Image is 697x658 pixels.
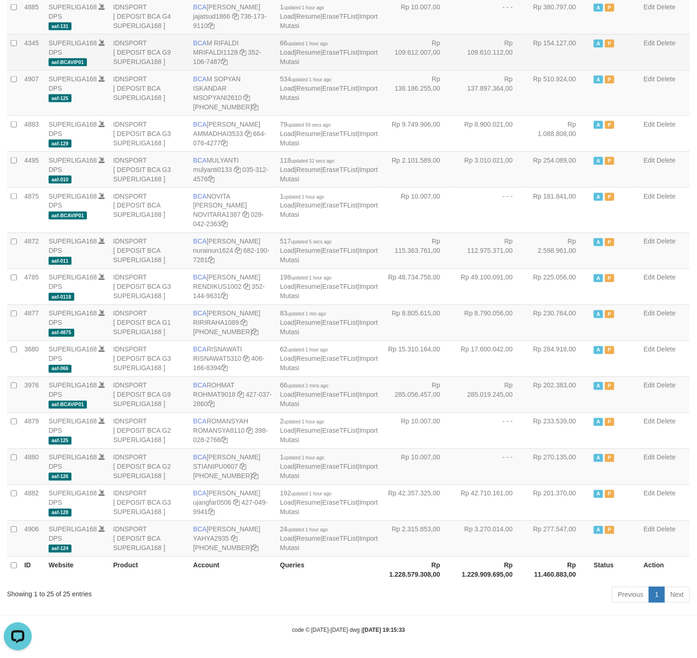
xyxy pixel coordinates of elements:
[109,305,189,341] td: IDNSPORT [ DEPOSIT BCA G1 SUPERLIGA168 ]
[233,499,240,507] a: Copy ujangfar0506 to clipboard
[45,341,109,377] td: DPS
[208,508,214,516] a: Copy 4270499941 to clipboard
[49,3,97,11] a: SUPERLIGA168
[193,3,207,11] span: BCA
[49,346,97,353] a: SUPERLIGA168
[594,157,603,165] span: Active
[45,377,109,413] td: DPS
[190,269,277,305] td: [PERSON_NAME] 352-144-9631
[243,283,250,291] a: Copy RENDIKUS1002 to clipboard
[296,130,320,137] a: Resume
[280,427,378,444] a: Import Mutasi
[240,463,246,471] a: Copy STIANIPU0607 to clipboard
[322,463,357,471] a: EraseTFList
[644,490,655,497] a: Edit
[322,166,357,173] a: EraseTFList
[208,257,214,264] a: Copy 6821907281 to clipboard
[280,535,378,552] a: Import Mutasi
[296,391,320,399] a: Resume
[193,75,207,83] span: BCA
[109,34,189,70] td: IDNSPORT [ DEPOSIT BCA G9 SUPERLIGA168 ]
[21,233,45,269] td: 4872
[382,341,454,377] td: Rp 15.310.164,00
[296,535,320,543] a: Resume
[657,454,676,461] a: Delete
[644,157,655,164] a: Edit
[45,305,109,341] td: DPS
[644,310,655,317] a: Edit
[382,115,454,151] td: Rp 9.749.906,00
[322,535,357,543] a: EraseTFList
[322,427,357,435] a: EraseTFList
[280,355,295,363] a: Load
[193,355,242,363] a: RISNAWAT5310
[280,238,378,264] span: | | |
[605,346,614,354] span: Paused
[322,499,357,507] a: EraseTFList
[49,526,97,533] a: SUPERLIGA168
[221,139,228,147] a: Copy 6640764277 to clipboard
[193,94,242,101] a: MSOPYANI2610
[287,348,328,353] span: updated 1 hour ago
[280,391,295,399] a: Load
[612,587,649,603] a: Previous
[247,427,253,435] a: Copy ROMANSYA8110 to clipboard
[45,115,109,151] td: DPS
[280,355,378,372] a: Import Mutasi
[280,499,295,507] a: Load
[291,276,332,281] span: updated 1 hour ago
[594,76,603,84] span: Active
[221,436,228,444] a: Copy 3980282766 to clipboard
[296,202,320,209] a: Resume
[190,341,277,377] td: RISNAWATI 406-166-8394
[252,103,259,111] a: Copy 4062301418 to clipboard
[322,391,357,399] a: EraseTFList
[605,274,614,282] span: Paused
[644,238,655,245] a: Edit
[193,238,207,245] span: BCA
[45,151,109,187] td: DPS
[527,187,590,233] td: Rp 181.841,00
[454,377,526,413] td: Rp 285.019.245,00
[49,39,97,47] a: SUPERLIGA168
[234,166,241,173] a: Copy mulyanti0133 to clipboard
[280,499,378,516] a: Import Mutasi
[45,187,109,233] td: DPS
[322,130,357,137] a: EraseTFList
[21,187,45,233] td: 4875
[657,75,676,83] a: Delete
[280,247,378,264] a: Import Mutasi
[190,151,277,187] td: MULYANTI 035-312-4576
[644,526,655,533] a: Edit
[49,418,97,425] a: SUPERLIGA168
[193,274,207,281] span: BCA
[527,341,590,377] td: Rp 284.918,00
[193,283,242,291] a: RENDIKUS1002
[280,130,295,137] a: Load
[605,4,614,12] span: Paused
[193,39,207,47] span: BCA
[252,544,259,552] a: Copy 4062301272 to clipboard
[193,130,243,137] a: AMMADHAI3533
[49,121,97,128] a: SUPERLIGA168
[322,49,357,56] a: EraseTFList
[193,121,207,128] span: BCA
[594,40,603,48] span: Active
[242,211,249,219] a: Copy NOVITARA1387 to clipboard
[280,3,378,29] span: | | |
[280,157,378,183] span: | | |
[291,240,332,245] span: updated 5 secs ago
[49,94,71,102] span: aaf-125
[280,202,295,209] a: Load
[232,13,239,20] a: Copy jajatsud1866 to clipboard
[280,49,378,65] a: Import Mutasi
[190,233,277,269] td: [PERSON_NAME] 682-190-7281
[296,85,320,92] a: Resume
[280,346,328,353] span: 62
[644,382,655,389] a: Edit
[49,176,71,184] span: aaf-010
[280,193,325,200] span: 1
[208,22,214,29] a: Copy 7361739110 to clipboard
[193,193,207,200] span: BCA
[49,382,97,389] a: SUPERLIGA168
